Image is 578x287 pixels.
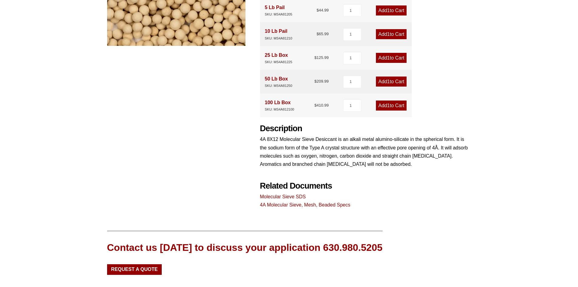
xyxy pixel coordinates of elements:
div: SKU: MS4A81210 [265,36,292,41]
bdi: 209.99 [314,79,329,84]
span: 1 [387,55,390,60]
div: 10 Lb Pail [265,27,292,41]
span: 1 [387,103,390,108]
span: 1 [387,8,390,13]
a: Add1to Cart [376,101,407,111]
bdi: 65.99 [316,32,329,36]
span: 1 [387,79,390,84]
div: SKU: MS4A812100 [265,107,294,112]
span: $ [316,32,319,36]
bdi: 44.99 [316,8,329,12]
span: $ [314,103,316,108]
span: $ [314,79,316,84]
div: SKU: MS4A81225 [265,59,292,65]
a: Add1to Cart [376,5,407,15]
span: $ [314,55,316,60]
span: $ [316,8,319,12]
p: 4A 8X12 Molecular Sieve Desiccant is an alkali metal alumino-silicate in the spherical form. It i... [260,135,471,168]
div: 25 Lb Box [265,51,292,65]
div: Contact us [DATE] to discuss your application 630.980.5205 [107,241,383,255]
div: 5 Lb Pail [265,3,292,17]
div: SKU: MS4A81205 [265,12,292,17]
div: SKU: MS4A81250 [265,83,292,89]
a: Molecular Sieve SDS [260,194,306,199]
div: 50 Lb Box [265,75,292,89]
a: Add1to Cart [376,53,407,63]
a: Add1to Cart [376,29,407,39]
a: Add1to Cart [376,77,407,87]
bdi: 125.99 [314,55,329,60]
div: 100 Lb Box [265,98,294,112]
a: 4A Molecular Sieve, Mesh, Beaded Specs [260,202,350,207]
span: 1 [387,32,390,37]
bdi: 410.99 [314,103,329,108]
span: Request a Quote [111,267,158,272]
h2: Description [260,124,471,134]
a: Request a Quote [107,264,162,275]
